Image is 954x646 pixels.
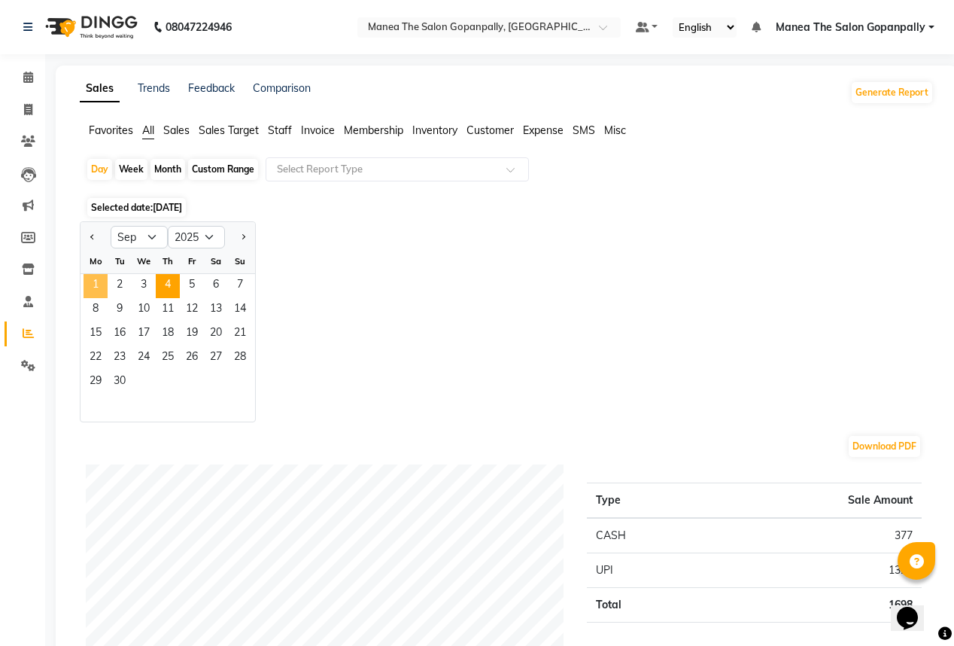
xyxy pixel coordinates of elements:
[204,298,228,322] div: Saturday, September 13, 2025
[108,346,132,370] div: Tuesday, September 23, 2025
[188,81,235,95] a: Feedback
[852,82,932,103] button: Generate Report
[204,322,228,346] div: Saturday, September 20, 2025
[849,436,920,457] button: Download PDF
[156,274,180,298] div: Thursday, September 4, 2025
[108,322,132,346] span: 16
[587,588,710,623] td: Total
[108,249,132,273] div: Tu
[84,274,108,298] span: 1
[132,346,156,370] div: Wednesday, September 24, 2025
[204,274,228,298] div: Saturday, September 6, 2025
[466,123,514,137] span: Customer
[180,298,204,322] div: Friday, September 12, 2025
[709,588,922,623] td: 1698
[108,274,132,298] span: 2
[204,274,228,298] span: 6
[156,346,180,370] span: 25
[142,123,154,137] span: All
[84,370,108,395] div: Monday, September 29, 2025
[587,518,710,553] td: CASH
[80,75,120,102] a: Sales
[87,159,112,180] div: Day
[204,346,228,370] span: 27
[132,274,156,298] div: Wednesday, September 3, 2025
[163,123,190,137] span: Sales
[132,298,156,322] span: 10
[412,123,457,137] span: Inventory
[168,226,225,248] select: Select year
[228,322,252,346] span: 21
[87,198,186,217] span: Selected date:
[115,159,147,180] div: Week
[344,123,403,137] span: Membership
[204,298,228,322] span: 13
[111,226,168,248] select: Select month
[156,322,180,346] span: 18
[573,123,595,137] span: SMS
[156,249,180,273] div: Th
[108,298,132,322] span: 9
[84,346,108,370] div: Monday, September 22, 2025
[166,6,232,48] b: 08047224946
[180,322,204,346] div: Friday, September 19, 2025
[228,274,252,298] span: 7
[108,298,132,322] div: Tuesday, September 9, 2025
[709,483,922,519] th: Sale Amount
[199,123,259,137] span: Sales Target
[108,370,132,395] span: 30
[180,322,204,346] span: 19
[204,249,228,273] div: Sa
[156,298,180,322] div: Thursday, September 11, 2025
[268,123,292,137] span: Staff
[156,274,180,298] span: 4
[180,346,204,370] div: Friday, September 26, 2025
[228,274,252,298] div: Sunday, September 7, 2025
[132,298,156,322] div: Wednesday, September 10, 2025
[138,81,170,95] a: Trends
[253,81,311,95] a: Comparison
[84,274,108,298] div: Monday, September 1, 2025
[132,274,156,298] span: 3
[228,346,252,370] span: 28
[180,249,204,273] div: Fr
[84,322,108,346] div: Monday, September 15, 2025
[84,298,108,322] span: 8
[38,6,141,48] img: logo
[180,274,204,298] span: 5
[156,322,180,346] div: Thursday, September 18, 2025
[709,518,922,553] td: 377
[132,322,156,346] div: Wednesday, September 17, 2025
[108,322,132,346] div: Tuesday, September 16, 2025
[132,322,156,346] span: 17
[709,553,922,588] td: 1321
[587,553,710,588] td: UPI
[153,202,182,213] span: [DATE]
[188,159,258,180] div: Custom Range
[89,123,133,137] span: Favorites
[156,346,180,370] div: Thursday, September 25, 2025
[156,298,180,322] span: 11
[132,346,156,370] span: 24
[180,298,204,322] span: 12
[180,274,204,298] div: Friday, September 5, 2025
[87,225,99,249] button: Previous month
[204,346,228,370] div: Saturday, September 27, 2025
[84,346,108,370] span: 22
[204,322,228,346] span: 20
[228,298,252,322] span: 14
[228,249,252,273] div: Su
[84,298,108,322] div: Monday, September 8, 2025
[604,123,626,137] span: Misc
[84,322,108,346] span: 15
[132,249,156,273] div: We
[228,322,252,346] div: Sunday, September 21, 2025
[891,586,939,631] iframe: chat widget
[108,346,132,370] span: 23
[228,346,252,370] div: Sunday, September 28, 2025
[776,20,925,35] span: Manea The Salon Gopanpally
[108,370,132,395] div: Tuesday, September 30, 2025
[150,159,185,180] div: Month
[84,249,108,273] div: Mo
[523,123,564,137] span: Expense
